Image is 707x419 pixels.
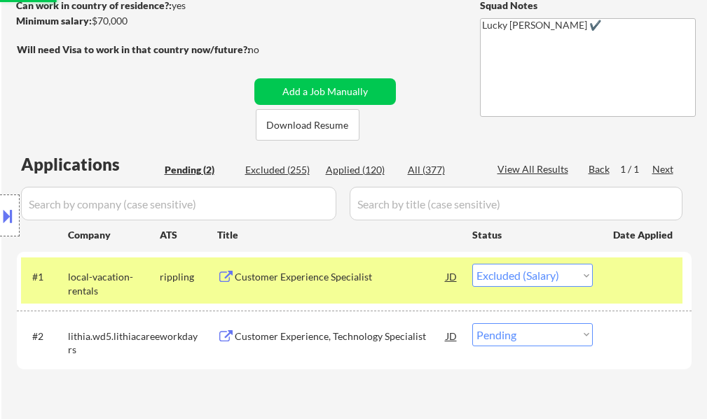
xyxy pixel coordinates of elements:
div: Date Applied [613,228,675,242]
strong: Will need Visa to work in that country now/future?: [17,43,250,55]
div: All (377) [408,163,478,177]
div: JD [445,323,459,348]
div: JD [445,264,459,289]
div: View All Results [497,162,572,176]
button: Add a Job Manually [254,78,396,105]
div: Status [472,222,593,247]
input: Search by title (case sensitive) [350,187,682,220]
div: no [248,43,288,57]
div: Applied (120) [326,163,396,177]
div: $70,000 [16,14,249,28]
div: Excluded (255) [245,163,315,177]
div: 1 / 1 [620,162,652,176]
div: Customer Experience Specialist [235,270,446,284]
div: Title [217,228,459,242]
div: Customer Experience, Technology Specialist [235,329,446,343]
strong: Minimum salary: [16,15,92,27]
button: Download Resume [256,109,359,141]
div: Next [652,162,675,176]
div: Back [589,162,611,176]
